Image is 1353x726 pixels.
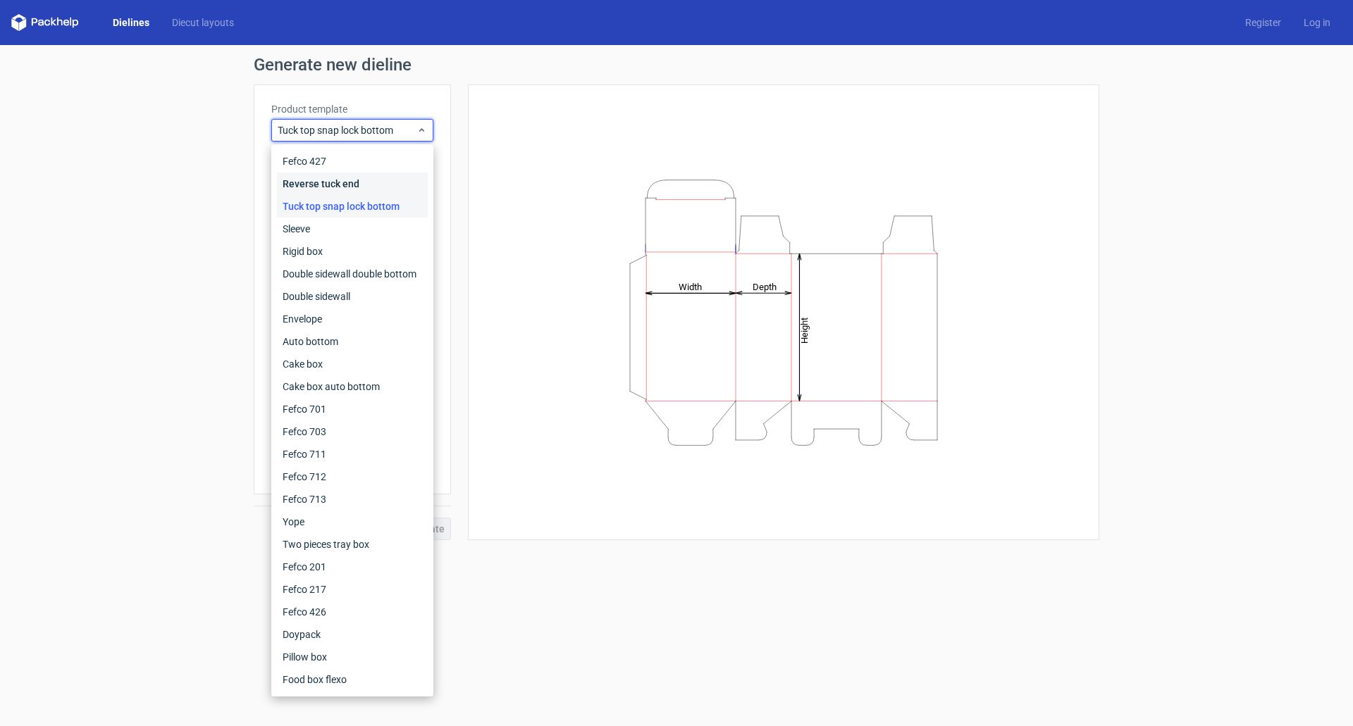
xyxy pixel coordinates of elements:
[277,488,428,511] div: Fefco 713
[1234,15,1292,30] a: Register
[254,56,1099,73] h1: Generate new dieline
[277,353,428,375] div: Cake box
[101,15,161,30] a: Dielines
[277,533,428,556] div: Two pieces tray box
[277,218,428,240] div: Sleeve
[277,646,428,668] div: Pillow box
[277,420,428,443] div: Fefco 703
[277,263,428,285] div: Double sidewall double bottom
[753,281,777,292] tspan: Depth
[277,195,428,218] div: Tuck top snap lock bottom
[277,150,428,173] div: Fefco 427
[277,556,428,578] div: Fefco 201
[277,285,428,308] div: Double sidewall
[277,375,428,398] div: Cake box auto bottom
[1292,15,1342,30] a: Log in
[277,623,428,646] div: Doypack
[679,281,702,292] tspan: Width
[277,330,428,353] div: Auto bottom
[277,173,428,195] div: Reverse tuck end
[278,123,416,137] span: Tuck top snap lock bottom
[277,308,428,330] div: Envelope
[277,601,428,623] div: Fefco 426
[277,240,428,263] div: Rigid box
[277,578,428,601] div: Fefco 217
[161,15,245,30] a: Diecut layouts
[277,511,428,533] div: Yope
[799,317,810,343] tspan: Height
[277,443,428,465] div: Fefco 711
[277,398,428,420] div: Fefco 701
[277,465,428,488] div: Fefco 712
[271,102,433,116] label: Product template
[277,668,428,691] div: Food box flexo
